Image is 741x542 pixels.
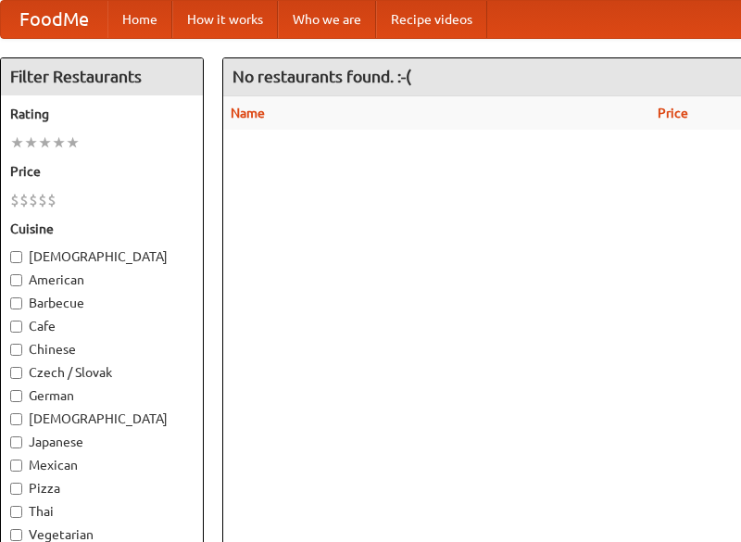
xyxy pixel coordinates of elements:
input: Barbecue [10,297,22,309]
a: Who we are [278,1,376,38]
input: Chinese [10,344,22,356]
label: [DEMOGRAPHIC_DATA] [10,410,194,428]
input: German [10,390,22,402]
li: ★ [24,132,38,153]
input: Thai [10,506,22,518]
a: FoodMe [1,1,107,38]
input: American [10,274,22,286]
li: ★ [10,132,24,153]
h5: Price [10,162,194,181]
label: Mexican [10,456,194,474]
input: [DEMOGRAPHIC_DATA] [10,251,22,263]
a: Name [231,106,265,120]
input: Mexican [10,460,22,472]
li: ★ [38,132,52,153]
a: Recipe videos [376,1,487,38]
label: Cafe [10,317,194,335]
h5: Rating [10,105,194,123]
label: Chinese [10,340,194,359]
label: Thai [10,502,194,521]
label: [DEMOGRAPHIC_DATA] [10,247,194,266]
h5: Cuisine [10,220,194,238]
label: Pizza [10,479,194,498]
li: ★ [52,132,66,153]
label: American [10,271,194,289]
label: Japanese [10,433,194,451]
input: Vegetarian [10,529,22,541]
label: German [10,386,194,405]
input: [DEMOGRAPHIC_DATA] [10,413,22,425]
label: Barbecue [10,294,194,312]
label: Czech / Slovak [10,363,194,382]
li: $ [29,190,38,210]
input: Czech / Slovak [10,367,22,379]
ng-pluralize: No restaurants found. :-( [232,68,411,85]
input: Cafe [10,321,22,333]
h4: Filter Restaurants [1,58,203,95]
li: $ [10,190,19,210]
li: ★ [66,132,80,153]
a: Price [658,106,688,120]
li: $ [38,190,47,210]
input: Pizza [10,483,22,495]
a: How it works [172,1,278,38]
li: $ [47,190,57,210]
a: Home [107,1,172,38]
li: $ [19,190,29,210]
input: Japanese [10,436,22,448]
